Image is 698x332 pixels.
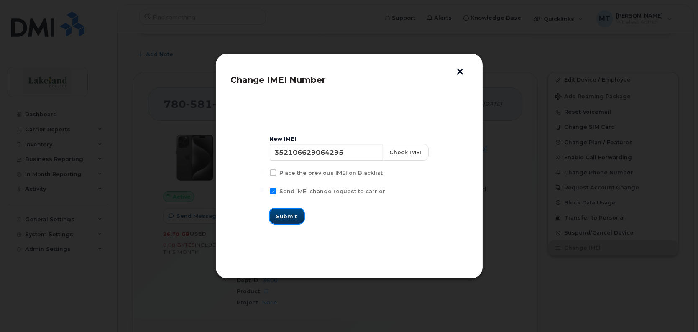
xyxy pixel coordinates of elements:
[280,188,386,194] span: Send IMEI change request to carrier
[231,75,326,85] span: Change IMEI Number
[280,170,383,176] span: Place the previous IMEI on Blacklist
[260,169,264,174] input: Place the previous IMEI on Blacklist
[270,136,429,143] div: New IMEI
[383,144,429,161] button: Check IMEI
[276,212,297,220] span: Submit
[260,188,264,192] input: Send IMEI change request to carrier
[270,209,304,224] button: Submit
